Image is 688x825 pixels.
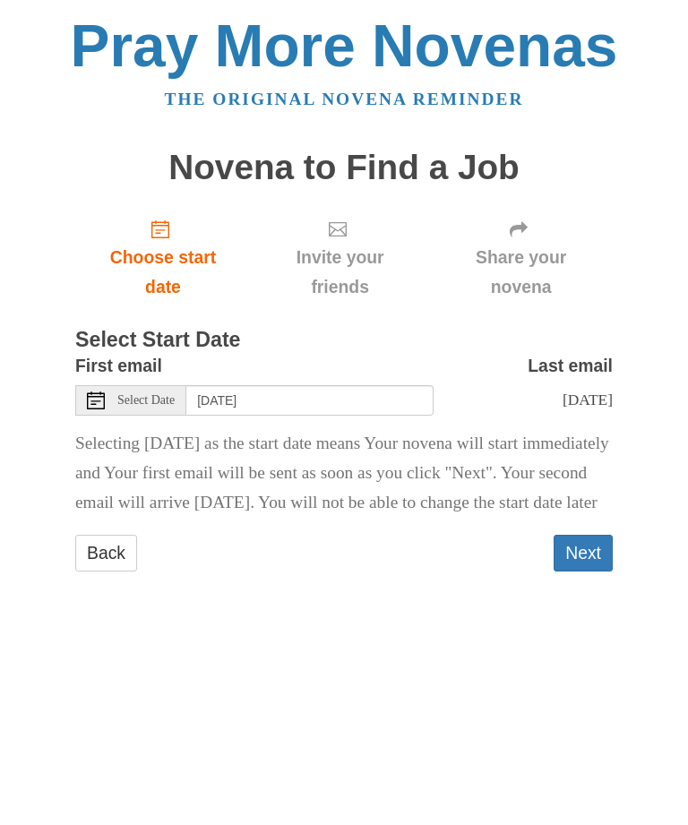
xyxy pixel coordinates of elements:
a: Back [75,535,137,571]
label: Last email [528,351,613,381]
label: First email [75,351,162,381]
div: Click "Next" to confirm your start date first. [251,204,429,311]
div: Click "Next" to confirm your start date first. [429,204,613,311]
input: Use the arrow keys to pick a date [186,385,434,416]
span: Choose start date [93,243,233,302]
a: Choose start date [75,204,251,311]
span: Select Date [117,394,175,407]
a: The original novena reminder [165,90,524,108]
p: Selecting [DATE] as the start date means Your novena will start immediately and Your first email ... [75,429,613,518]
h3: Select Start Date [75,329,613,352]
button: Next [554,535,613,571]
h1: Novena to Find a Job [75,149,613,187]
span: [DATE] [563,391,613,408]
span: Share your novena [447,243,595,302]
span: Invite your friends [269,243,411,302]
a: Pray More Novenas [71,13,618,79]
